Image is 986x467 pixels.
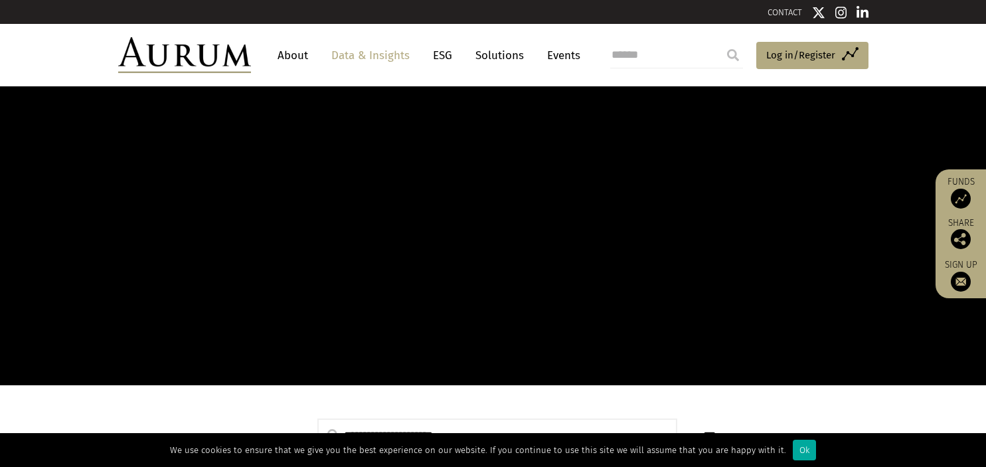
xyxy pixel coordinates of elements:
img: Instagram icon [835,6,847,19]
a: Sign up [942,259,979,292]
img: Sign up to our newsletter [951,272,971,292]
a: Funds [942,176,979,209]
img: Share this post [951,229,971,249]
a: ESG [426,43,459,68]
a: Log in/Register [756,42,868,70]
span: Log in/Register [766,47,835,63]
img: Aurum [118,37,251,73]
a: About [271,43,315,68]
img: search.svg [327,429,339,441]
img: Access Funds [951,189,971,209]
div: Share [942,219,979,249]
div: Ok [793,440,816,460]
a: Data & Insights [325,43,416,68]
a: Solutions [469,43,531,68]
img: Twitter icon [812,6,825,19]
img: Linkedin icon [857,6,868,19]
a: CONTACT [768,7,802,17]
a: Events [540,43,580,68]
input: Submit [720,42,746,68]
